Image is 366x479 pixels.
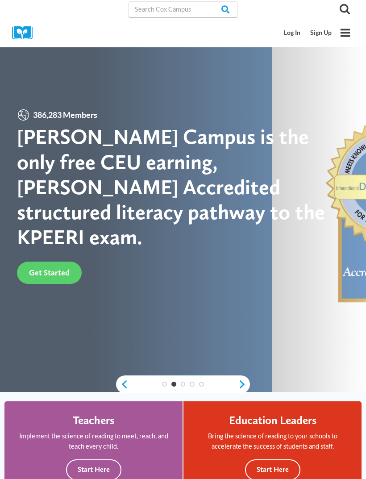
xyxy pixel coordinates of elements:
a: 3 [181,382,186,387]
p: Implement the science of reading to meet, reach, and teach every child. [17,431,171,451]
a: 4 [190,382,195,387]
a: Get Started [17,262,82,283]
span: 386,283 Members [30,108,100,121]
a: next [238,379,250,389]
a: 1 [162,382,167,387]
h4: Teachers [73,413,114,427]
nav: Secondary Mobile Navigation [279,25,337,41]
a: Log In [279,25,306,41]
button: Open menu [337,24,354,42]
input: Search Cox Campus [129,1,237,17]
span: Get Started [29,268,70,277]
div: content slider buttons [116,375,250,393]
a: 5 [199,382,204,387]
h4: Education Leaders [229,413,316,427]
img: Cox Campus [12,26,39,40]
a: previous [116,379,128,389]
div: [PERSON_NAME] Campus is the only free CEU earning, [PERSON_NAME] Accredited structured literacy p... [17,124,349,250]
a: 2 [171,382,176,387]
p: Bring the science of reading to your schools to accelerate the success of students and staff. [195,431,349,451]
a: Sign Up [305,25,337,41]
